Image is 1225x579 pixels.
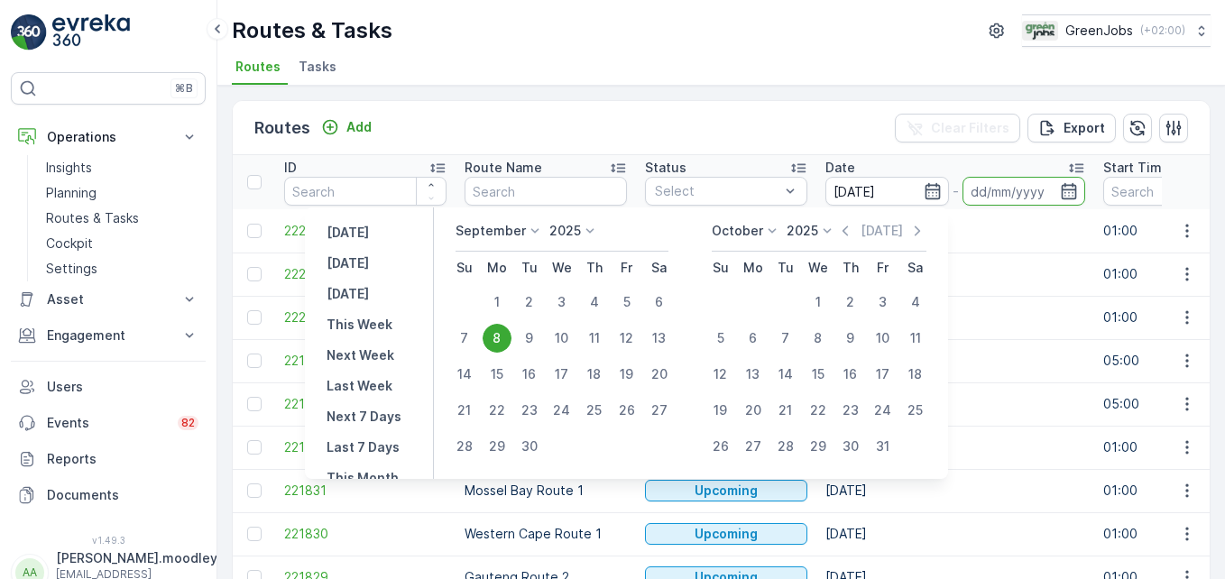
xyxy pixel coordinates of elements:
[1065,22,1133,40] p: GreenJobs
[962,177,1086,206] input: dd/mm/yyyy
[247,440,262,455] div: Toggle Row Selected
[895,114,1020,142] button: Clear Filters
[450,360,479,389] div: 14
[11,369,206,405] a: Users
[834,252,867,284] th: Thursday
[816,426,1094,469] td: [DATE]
[450,396,479,425] div: 21
[816,512,1094,556] td: [DATE]
[515,360,544,389] div: 16
[515,432,544,461] div: 30
[816,296,1094,339] td: [DATE]
[47,290,170,308] p: Asset
[47,486,198,504] p: Documents
[771,396,800,425] div: 21
[456,469,636,512] td: Mossel Bay Route 1
[319,467,406,489] button: This Month
[11,477,206,513] a: Documents
[1064,119,1105,137] p: Export
[319,437,407,458] button: Last 7 Days
[284,308,447,326] a: 222027
[284,352,447,370] a: 221914
[1027,114,1116,142] button: Export
[247,224,262,238] div: Toggle Row Selected
[465,159,542,177] p: Route Name
[1022,14,1211,47] button: GreenJobs(+02:00)
[816,469,1094,512] td: [DATE]
[284,177,447,206] input: Search
[11,317,206,354] button: Engagement
[825,177,949,206] input: dd/mm/yyyy
[901,360,930,389] div: 18
[52,14,130,51] img: logo_light-DOdMpM7g.png
[47,450,198,468] p: Reports
[327,346,394,364] p: Next Week
[869,396,898,425] div: 24
[47,326,170,345] p: Engagement
[816,209,1094,253] td: [DATE]
[931,119,1009,137] p: Clear Filters
[319,375,400,397] button: Last Week
[836,360,865,389] div: 16
[867,252,899,284] th: Friday
[319,406,409,427] button: Next 7 Days
[706,432,735,461] div: 26
[39,180,206,206] a: Planning
[515,396,544,425] div: 23
[327,224,369,242] p: [DATE]
[327,377,392,395] p: Last Week
[645,324,674,353] div: 13
[39,231,206,256] a: Cockpit
[705,252,737,284] th: Sunday
[580,324,609,353] div: 11
[515,288,544,317] div: 2
[612,324,641,353] div: 12
[861,222,903,240] p: [DATE]
[739,396,768,425] div: 20
[1022,21,1058,41] img: Green_Jobs_Logo.png
[869,432,898,461] div: 31
[284,265,447,283] a: 222028
[802,252,834,284] th: Wednesday
[39,256,206,281] a: Settings
[284,525,447,543] a: 221830
[869,288,898,317] div: 3
[46,184,97,202] p: Planning
[901,396,930,425] div: 25
[548,288,576,317] div: 3
[46,159,92,177] p: Insights
[899,252,932,284] th: Saturday
[706,324,735,353] div: 5
[612,288,641,317] div: 5
[450,432,479,461] div: 28
[901,288,930,317] div: 4
[254,115,310,141] p: Routes
[695,482,758,500] p: Upcoming
[739,432,768,461] div: 27
[836,324,865,353] div: 9
[483,324,511,353] div: 8
[11,405,206,441] a: Events82
[465,177,627,206] input: Search
[46,234,93,253] p: Cockpit
[284,438,447,456] span: 221832
[247,310,262,325] div: Toggle Row Selected
[11,14,47,51] img: logo
[39,206,206,231] a: Routes & Tasks
[483,288,511,317] div: 1
[284,482,447,500] a: 221831
[737,252,769,284] th: Monday
[284,395,447,413] a: 221913
[47,378,198,396] p: Users
[546,252,578,284] th: Wednesday
[456,222,526,240] p: September
[869,360,898,389] div: 17
[580,288,609,317] div: 4
[771,432,800,461] div: 28
[804,396,833,425] div: 22
[247,354,262,368] div: Toggle Row Selected
[645,288,674,317] div: 6
[712,222,763,240] p: October
[11,535,206,546] span: v 1.49.3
